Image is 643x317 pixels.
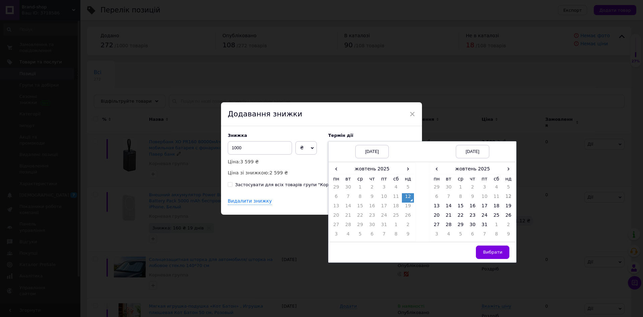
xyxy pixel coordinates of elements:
[409,108,415,120] span: ×
[228,158,321,165] p: Ціна:
[491,212,503,221] td: 25
[502,184,514,193] td: 5
[402,193,414,203] td: 12
[390,174,402,184] th: сб
[354,231,366,240] td: 5
[366,174,378,184] th: чт
[454,231,467,240] td: 5
[467,203,479,212] td: 16
[228,133,247,138] span: Знижка
[342,231,354,240] td: 4
[300,145,304,150] span: ₴
[390,212,402,221] td: 25
[402,174,414,184] th: нд
[402,184,414,193] td: 5
[443,212,455,221] td: 21
[491,184,503,193] td: 4
[378,184,390,193] td: 3
[467,193,479,203] td: 9
[328,133,415,138] label: Термін дії
[354,203,366,212] td: 15
[443,221,455,231] td: 28
[467,221,479,231] td: 30
[454,203,467,212] td: 15
[330,174,342,184] th: пн
[330,193,342,203] td: 6
[366,193,378,203] td: 9
[330,231,342,240] td: 3
[454,184,467,193] td: 1
[479,231,491,240] td: 7
[502,231,514,240] td: 9
[431,164,443,174] span: ‹
[491,193,503,203] td: 11
[354,221,366,231] td: 29
[479,221,491,231] td: 31
[431,184,443,193] td: 29
[390,231,402,240] td: 8
[443,164,503,174] th: жовтень 2025
[502,203,514,212] td: 19
[431,231,443,240] td: 3
[330,184,342,193] td: 29
[483,250,502,255] span: Вибрати
[354,184,366,193] td: 1
[479,212,491,221] td: 24
[456,145,489,158] div: [DATE]
[390,184,402,193] td: 4
[502,174,514,184] th: нд
[443,203,455,212] td: 14
[228,169,321,176] p: Ціна зі знижкою:
[467,212,479,221] td: 23
[228,141,292,155] input: 0
[402,164,414,174] span: ›
[354,212,366,221] td: 22
[378,231,390,240] td: 7
[502,164,514,174] span: ›
[354,193,366,203] td: 8
[467,174,479,184] th: чт
[330,203,342,212] td: 13
[402,221,414,231] td: 2
[402,212,414,221] td: 26
[479,193,491,203] td: 10
[443,193,455,203] td: 7
[342,184,354,193] td: 30
[443,231,455,240] td: 4
[479,184,491,193] td: 3
[354,174,366,184] th: ср
[378,193,390,203] td: 10
[378,203,390,212] td: 17
[270,170,288,175] span: 2 599 ₴
[431,203,443,212] td: 13
[366,203,378,212] td: 16
[479,174,491,184] th: пт
[378,174,390,184] th: пт
[228,198,272,205] div: Видалити знижку
[467,184,479,193] td: 2
[330,164,342,174] span: ‹
[491,231,503,240] td: 8
[342,221,354,231] td: 28
[502,193,514,203] td: 12
[491,174,503,184] th: сб
[491,203,503,212] td: 18
[330,221,342,231] td: 27
[342,212,354,221] td: 21
[390,193,402,203] td: 11
[355,145,389,158] div: [DATE]
[431,174,443,184] th: пн
[454,174,467,184] th: ср
[431,193,443,203] td: 6
[402,231,414,240] td: 9
[366,221,378,231] td: 30
[502,221,514,231] td: 2
[502,212,514,221] td: 26
[235,182,361,188] div: Застосувати для всіх товарів групи "Корневая группа"
[479,203,491,212] td: 17
[491,221,503,231] td: 1
[330,212,342,221] td: 20
[342,193,354,203] td: 7
[443,174,455,184] th: вт
[342,203,354,212] td: 14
